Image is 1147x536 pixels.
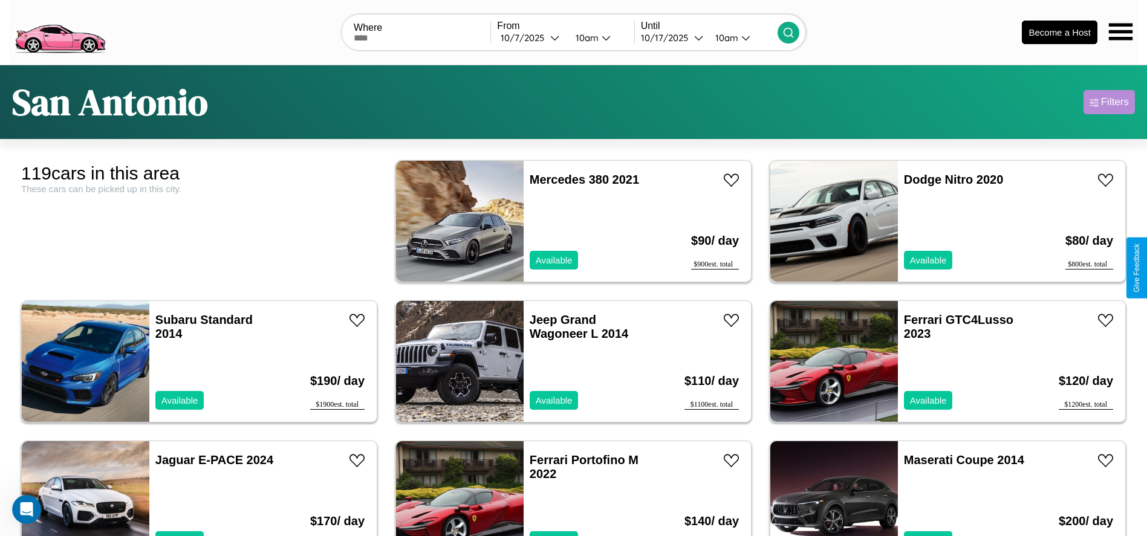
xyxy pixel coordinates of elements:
div: 10 / 17 / 2025 [641,32,694,44]
a: Dodge Nitro 2020 [904,173,1004,186]
div: 10am [570,32,602,44]
button: Become a Host [1022,21,1097,44]
h3: $ 120 / day [1059,362,1113,400]
div: 10 / 7 / 2025 [501,32,550,44]
div: 10am [709,32,741,44]
a: Subaru Standard 2014 [155,313,253,340]
a: Maserati Coupe 2014 [904,453,1024,467]
p: Available [161,392,198,408]
label: Where [354,22,490,33]
button: Filters [1084,90,1135,114]
a: Ferrari Portofino M 2022 [530,453,638,480]
img: logo [9,6,111,56]
a: Ferrari GTC4Lusso 2023 [904,313,1013,340]
h1: San Antonio [12,77,208,127]
div: Give Feedback [1132,244,1141,292]
a: Mercedes 380 2021 [530,173,639,186]
div: Filters [1101,96,1129,108]
h3: $ 90 / day [691,222,739,260]
p: Available [910,252,947,268]
p: Available [536,252,573,268]
div: $ 1200 est. total [1059,400,1113,410]
a: Jeep Grand Wagoneer L 2014 [530,313,628,340]
div: $ 900 est. total [691,260,739,270]
iframe: Intercom live chat [12,495,41,524]
div: These cars can be picked up in this city. [21,184,377,194]
div: $ 800 est. total [1065,260,1113,270]
button: 10am [706,31,778,44]
label: Until [641,21,778,31]
div: 119 cars in this area [21,163,377,184]
p: Available [536,392,573,408]
button: 10/7/2025 [497,31,565,44]
p: Available [910,392,947,408]
h3: $ 110 / day [684,362,739,400]
a: Jaguar E-PACE 2024 [155,453,273,467]
h3: $ 190 / day [310,362,365,400]
div: $ 1900 est. total [310,400,365,410]
div: $ 1100 est. total [684,400,739,410]
label: From [497,21,634,31]
h3: $ 80 / day [1065,222,1113,260]
button: 10am [566,31,634,44]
